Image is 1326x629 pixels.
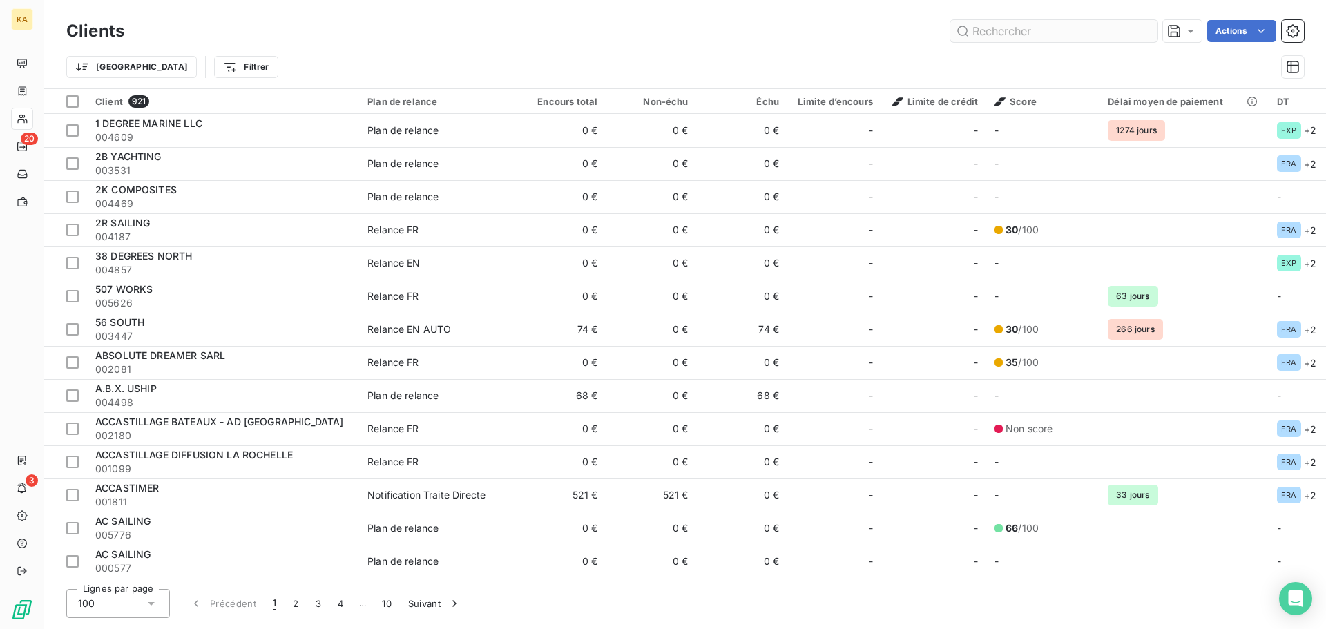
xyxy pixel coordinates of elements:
[95,429,351,443] span: 002180
[1006,223,1039,237] span: /100
[1006,422,1053,436] span: Non scoré
[1304,322,1316,337] span: + 2
[995,96,1037,107] span: Score
[181,589,265,618] button: Précédent
[606,313,696,346] td: 0 €
[995,257,999,269] span: -
[95,184,177,195] span: 2K COMPOSITES
[515,246,606,280] td: 0 €
[606,246,696,280] td: 0 €
[697,280,787,313] td: 0 €
[1304,223,1316,238] span: + 2
[367,422,419,436] div: Relance FR
[1108,96,1260,107] div: Délai moyen de paiement
[606,346,696,379] td: 0 €
[95,495,351,509] span: 001811
[66,19,124,43] h3: Clients
[606,445,696,478] td: 0 €
[869,190,873,204] span: -
[400,589,470,618] button: Suivant
[307,589,329,618] button: 3
[1277,389,1281,401] span: -
[26,474,38,487] span: 3
[95,362,351,376] span: 002081
[367,124,439,137] div: Plan de relance
[974,554,978,568] span: -
[974,157,978,171] span: -
[606,412,696,445] td: 0 €
[1281,358,1296,367] span: FRA
[95,462,351,476] span: 001099
[1281,425,1296,433] span: FRA
[21,133,38,145] span: 20
[974,455,978,469] span: -
[869,488,873,502] span: -
[95,561,351,575] span: 000577
[1304,356,1316,370] span: + 2
[367,256,421,270] div: Relance EN
[995,489,999,501] span: -
[367,289,419,303] div: Relance FR
[950,20,1157,42] input: Rechercher
[606,280,696,313] td: 0 €
[974,256,978,270] span: -
[974,521,978,535] span: -
[869,422,873,436] span: -
[515,180,606,213] td: 0 €
[606,147,696,180] td: 0 €
[515,412,606,445] td: 0 €
[697,313,787,346] td: 74 €
[705,96,779,107] div: Échu
[995,555,999,567] span: -
[515,346,606,379] td: 0 €
[1281,226,1296,234] span: FRA
[974,124,978,137] span: -
[515,114,606,147] td: 0 €
[515,545,606,578] td: 0 €
[95,515,151,527] span: AC SAILING
[95,548,151,560] span: AC SAILING
[367,488,486,502] div: Notification Traite Directe
[1006,522,1018,534] span: 66
[95,130,351,144] span: 004609
[974,223,978,237] span: -
[515,280,606,313] td: 0 €
[273,597,276,610] span: 1
[95,482,160,494] span: ACCASTIMER
[1108,120,1165,141] span: 1274 jours
[697,412,787,445] td: 0 €
[367,455,419,469] div: Relance FR
[1281,458,1296,466] span: FRA
[869,554,873,568] span: -
[869,289,873,303] span: -
[697,213,787,246] td: 0 €
[329,589,352,618] button: 4
[606,478,696,512] td: 521 €
[606,545,696,578] td: 0 €
[1108,286,1157,307] span: 63 jours
[995,389,999,401] span: -
[697,478,787,512] td: 0 €
[1006,521,1039,535] span: /100
[515,147,606,180] td: 0 €
[374,589,400,618] button: 10
[95,217,151,229] span: 2R SAILING
[974,322,978,336] span: -
[1281,126,1296,135] span: EXP
[1304,123,1316,137] span: + 2
[1006,323,1018,335] span: 30
[95,197,351,211] span: 004469
[95,528,351,542] span: 005776
[869,256,873,270] span: -
[1304,157,1316,171] span: + 2
[95,151,162,162] span: 2B YACHTING
[1281,259,1296,267] span: EXP
[1279,582,1312,615] div: Open Intercom Messenger
[892,96,978,107] span: Limite de crédit
[95,117,202,129] span: 1 DEGREE MARINE LLC
[95,416,343,427] span: ACCASTILLAGE BATEAUX - AD [GEOGRAPHIC_DATA]
[515,379,606,412] td: 68 €
[95,230,351,244] span: 004187
[1108,485,1157,505] span: 33 jours
[1006,322,1039,336] span: /100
